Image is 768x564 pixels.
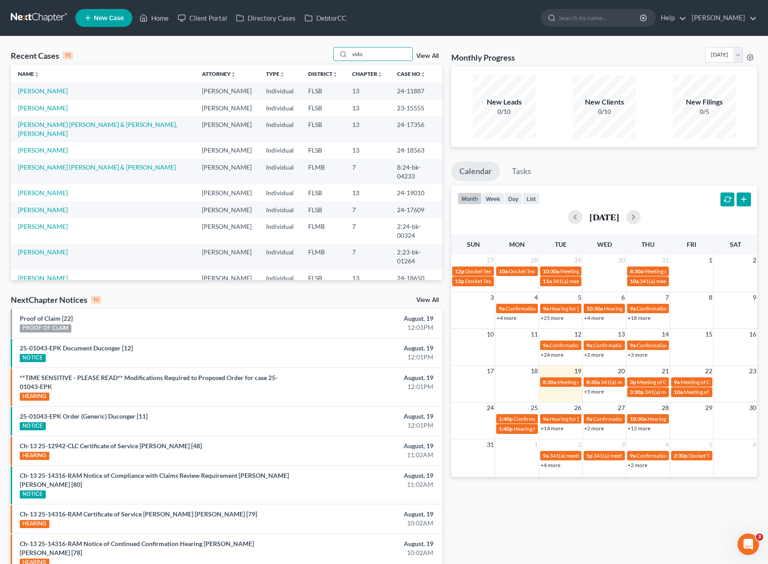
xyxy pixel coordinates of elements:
[617,366,626,376] span: 20
[589,212,619,222] h2: [DATE]
[557,379,700,385] span: Meeting of Creditors for [PERSON_NAME] [PERSON_NAME]
[308,70,338,77] a: Districtunfold_more
[63,52,73,60] div: 15
[752,292,757,303] span: 9
[94,15,124,22] span: New Case
[301,480,433,489] div: 11:02AM
[231,72,236,77] i: unfold_more
[20,442,202,450] a: Ch-13 25-12942-CLC Certificate of Service [PERSON_NAME] [48]
[301,548,433,557] div: 10:02AM
[18,70,39,77] a: Nameunfold_more
[259,100,301,116] td: Individual
[541,315,563,321] a: +25 more
[11,50,73,61] div: Recent Cases
[499,268,508,275] span: 10a
[620,439,626,450] span: 3
[301,100,345,116] td: FLSB
[345,244,390,270] td: 7
[301,353,433,362] div: 12:01PM
[573,366,582,376] span: 19
[748,329,757,340] span: 16
[704,402,713,413] span: 29
[259,142,301,159] td: Individual
[397,70,426,77] a: Case Nounfold_more
[756,533,763,541] span: 3
[195,201,259,218] td: [PERSON_NAME]
[301,510,433,519] div: August, 19
[630,389,644,395] span: 3:30p
[752,439,757,450] span: 6
[18,146,68,154] a: [PERSON_NAME]
[708,439,713,450] span: 5
[530,329,539,340] span: 11
[301,539,433,548] div: August, 19
[637,305,739,312] span: Confirmation Hearing for [PERSON_NAME]
[514,425,627,432] span: Hearing for [PERSON_NAME] [PERSON_NAME]
[560,268,660,275] span: Meeting of Creditors for [PERSON_NAME]
[509,240,525,248] span: Mon
[34,72,39,77] i: unfold_more
[259,201,301,218] td: Individual
[577,292,582,303] span: 5
[584,315,604,321] a: +4 more
[661,366,670,376] span: 21
[661,255,670,266] span: 31
[20,452,49,460] div: HEARING
[259,83,301,99] td: Individual
[550,342,652,349] span: Confirmation Hearing for [PERSON_NAME]
[550,415,620,422] span: Hearing for [PERSON_NAME]
[543,415,549,422] span: 9a
[18,87,68,95] a: [PERSON_NAME]
[20,510,257,518] a: Ch-13 25-14316-RAM Certificate of Service [PERSON_NAME] [PERSON_NAME] [79]
[301,471,433,480] div: August, 19
[573,255,582,266] span: 29
[20,354,46,362] div: NOTICE
[543,342,549,349] span: 9a
[543,305,549,312] span: 9a
[266,70,285,77] a: Typeunfold_more
[586,415,592,422] span: 9a
[486,255,495,266] span: 27
[135,10,173,26] a: Home
[301,412,433,421] div: August, 19
[345,270,390,286] td: 13
[390,184,443,201] td: 24-19010
[18,104,68,112] a: [PERSON_NAME]
[390,142,443,159] td: 24-18563
[630,342,636,349] span: 9a
[661,329,670,340] span: 14
[20,324,71,332] div: PROOF OF CLAIM
[630,278,639,284] span: 10a
[301,270,345,286] td: FLSB
[553,278,639,284] span: 341(a) meeting for [PERSON_NAME]
[301,323,433,332] div: 12:01PM
[345,201,390,218] td: 7
[543,452,549,459] span: 9a
[345,218,390,244] td: 7
[301,201,345,218] td: FLSB
[195,218,259,244] td: [PERSON_NAME]
[673,107,736,116] div: 0/5
[489,292,495,303] span: 3
[259,270,301,286] td: Individual
[20,490,46,498] div: NOTICE
[332,72,338,77] i: unfold_more
[541,425,563,432] a: +14 more
[486,402,495,413] span: 24
[674,389,683,395] span: 10a
[499,415,513,422] span: 1:40p
[301,344,433,353] div: August, 19
[202,70,236,77] a: Attorneyunfold_more
[530,366,539,376] span: 18
[497,315,516,321] a: +4 more
[637,379,748,385] span: Meeting of Creditors for [PERSON_NAME] Pa'u
[601,379,687,385] span: 341(a) meeting for [PERSON_NAME]
[499,425,513,432] span: 1:40p
[301,442,433,450] div: August, 19
[455,268,464,275] span: 12p
[455,278,464,284] span: 12p
[620,292,626,303] span: 6
[541,462,560,468] a: +4 more
[593,452,733,459] span: 341(a) meeting for [PERSON_NAME] and [PERSON_NAME]
[530,255,539,266] span: 28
